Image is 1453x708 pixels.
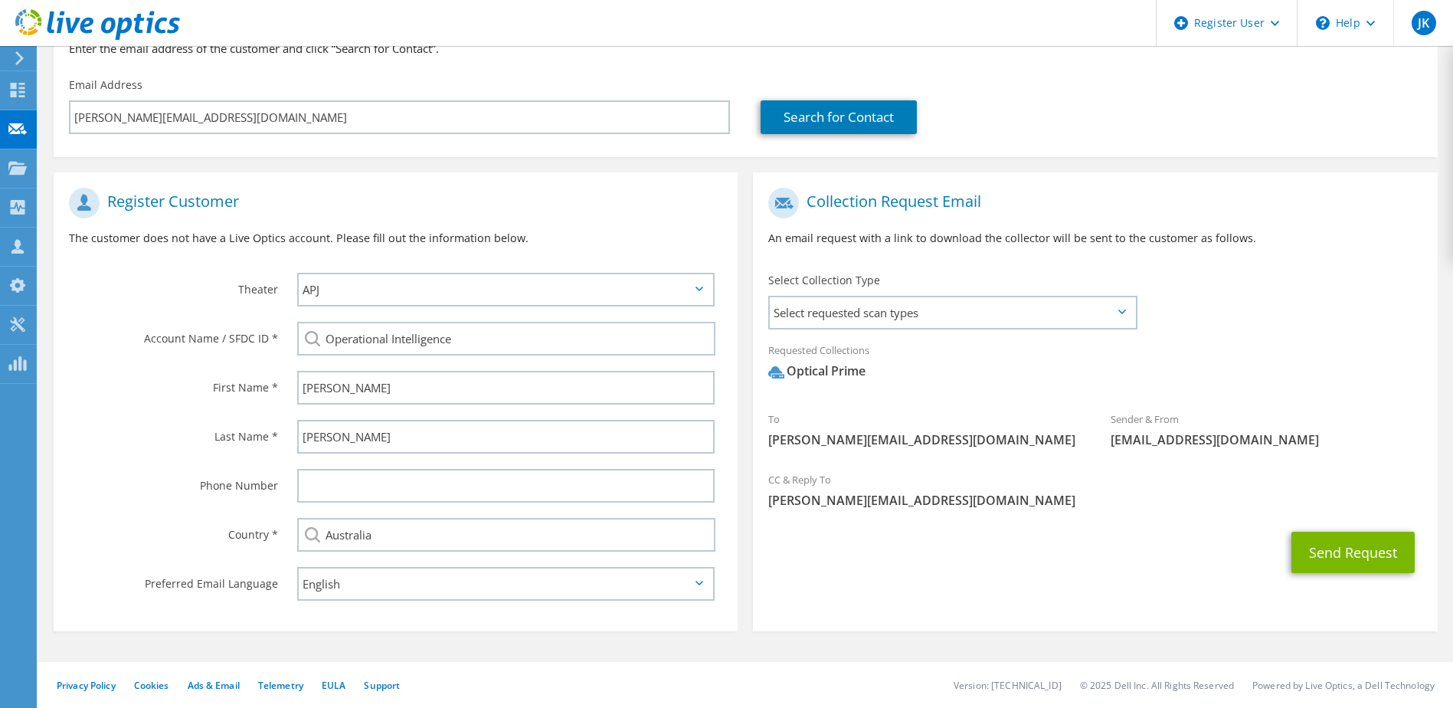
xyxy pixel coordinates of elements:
[57,679,116,692] a: Privacy Policy
[770,297,1134,328] span: Select requested scan types
[1080,679,1234,692] li: © 2025 Dell Inc. All Rights Reserved
[322,679,345,692] a: EULA
[69,469,278,493] label: Phone Number
[1095,403,1438,456] div: Sender & From
[768,492,1422,509] span: [PERSON_NAME][EMAIL_ADDRESS][DOMAIN_NAME]
[69,77,142,93] label: Email Address
[1291,532,1415,573] button: Send Request
[768,431,1080,448] span: [PERSON_NAME][EMAIL_ADDRESS][DOMAIN_NAME]
[258,679,303,692] a: Telemetry
[364,679,400,692] a: Support
[753,334,1437,395] div: Requested Collections
[69,322,278,346] label: Account Name / SFDC ID *
[69,273,278,297] label: Theater
[768,188,1414,218] h1: Collection Request Email
[69,188,715,218] h1: Register Customer
[768,362,866,380] div: Optical Prime
[1412,11,1436,35] span: JK
[69,518,278,542] label: Country *
[954,679,1062,692] li: Version: [TECHNICAL_ID]
[69,230,722,247] p: The customer does not have a Live Optics account. Please fill out the information below.
[134,679,169,692] a: Cookies
[69,371,278,395] label: First Name *
[1111,431,1422,448] span: [EMAIL_ADDRESS][DOMAIN_NAME]
[753,403,1095,456] div: To
[1252,679,1435,692] li: Powered by Live Optics, a Dell Technology
[761,100,917,134] a: Search for Contact
[69,567,278,592] label: Preferred Email Language
[753,464,1437,516] div: CC & Reply To
[188,679,240,692] a: Ads & Email
[1316,16,1330,30] svg: \n
[768,273,880,288] label: Select Collection Type
[69,40,1422,57] h3: Enter the email address of the customer and click “Search for Contact”.
[768,230,1422,247] p: An email request with a link to download the collector will be sent to the customer as follows.
[69,420,278,444] label: Last Name *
